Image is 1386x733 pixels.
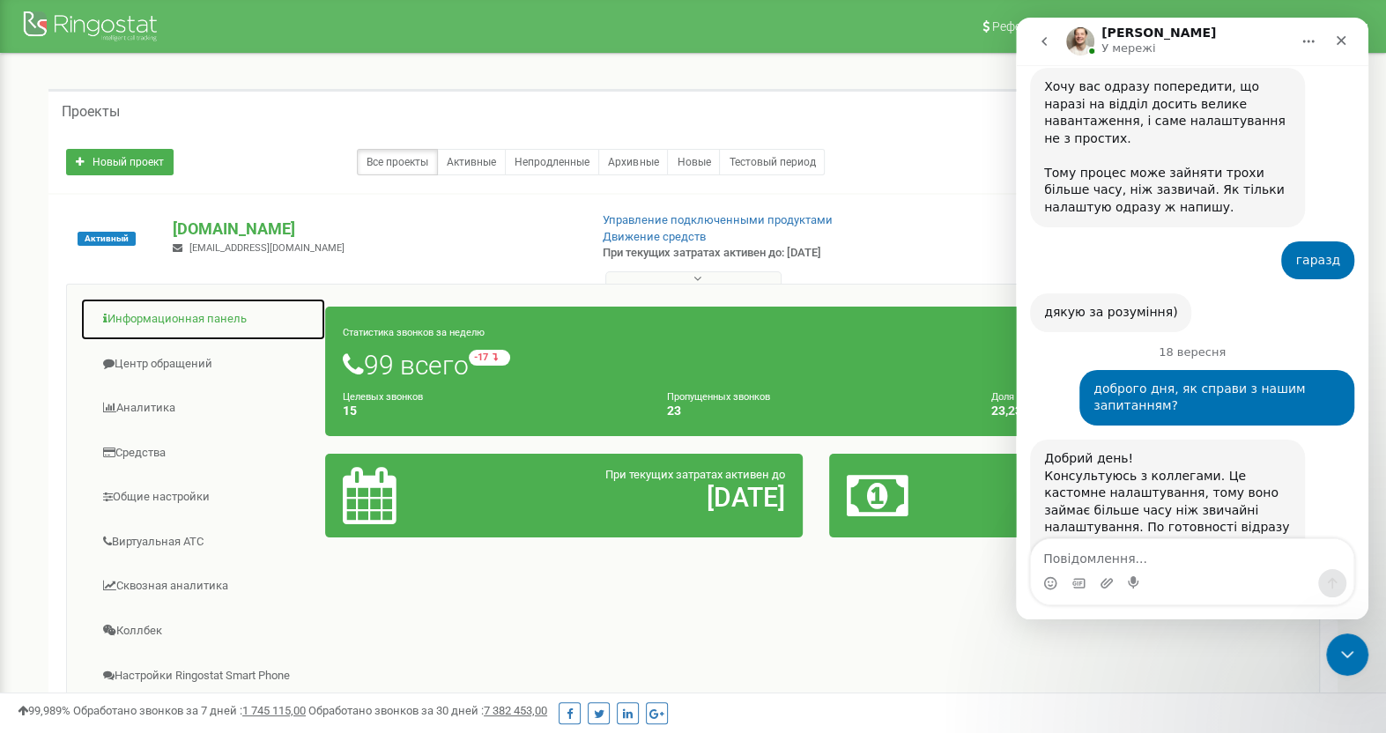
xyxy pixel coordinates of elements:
[1326,633,1368,676] iframe: Intercom live chat
[28,61,275,199] div: Хочу вас одразу попередити, що наразі на відділ досить велике навантаження, і саме налаштування н...
[27,559,41,573] button: Вибір емодзі
[505,149,599,175] a: Непродленные
[80,565,326,608] a: Сквозная аналитика
[14,329,338,352] div: 18 вересня
[14,422,338,561] div: Vladyslav каже…
[343,327,485,338] small: Статистика звонков за неделю
[990,404,1288,418] h4: 23,23 %
[602,213,832,226] a: Управление подключенными продуктами
[265,224,338,263] div: гаразд
[28,433,275,537] div: Добрий день! Консультуюсь з коллегами. Це кастомне налаштування, тому воно займає більше часу ніж...
[602,245,895,262] p: При текущих затратах активен до: [DATE]
[80,610,326,653] a: Коллбек
[14,276,175,315] div: дякую за розуміння)
[80,476,326,519] a: Общие настройки
[242,704,306,717] u: 1 745 115,00
[469,350,510,366] small: -17
[78,363,324,397] div: доброго дня, як справи з нашим запитанням?
[15,522,337,552] textarea: Повідомлення...
[605,468,785,481] span: При текущих затратах активен до
[80,387,326,430] a: Аналитика
[484,704,547,717] u: 7 382 453,00
[14,50,289,210] div: Хочу вас одразу попередити, що наразі на відділ досить велике навантаження, і саме налаштування н...
[437,149,506,175] a: Активные
[992,19,1138,33] span: Реферальная программа
[719,149,825,175] a: Тестовый период
[308,704,547,717] span: Обработано звонков за 30 дней :
[343,391,423,403] small: Целевых звонков
[80,432,326,475] a: Средства
[28,286,161,304] div: дякую за розуміння)
[667,149,720,175] a: Новые
[343,350,1288,380] h1: 99 всего
[357,149,438,175] a: Все проекты
[14,276,338,329] div: Vladyslav каже…
[173,218,573,241] p: [DOMAIN_NAME]
[990,391,1117,403] small: Доля пропущенных звонков
[189,242,345,254] span: [EMAIL_ADDRESS][DOMAIN_NAME]
[602,230,705,243] a: Движение средств
[598,149,668,175] a: Архивные
[84,559,98,573] button: Завантажити вкладений файл
[667,404,965,418] h4: 23
[14,224,338,277] div: Viktoriia каже…
[80,343,326,386] a: Центр обращений
[1003,483,1288,512] h2: 930,37 $
[56,559,70,573] button: вибір GIF-файлів
[14,352,338,422] div: Viktoriia каже…
[343,404,641,418] h4: 15
[14,422,289,547] div: Добрий день!Консультуюсь з коллегами. Це кастомне налаштування, тому воно займає більше часу ніж ...
[18,704,70,717] span: 99,989%
[499,483,784,512] h2: [DATE]
[62,104,120,120] h5: Проекты
[14,50,338,224] div: Vladyslav каже…
[112,559,126,573] button: Start recording
[73,704,306,717] span: Обработано звонков за 7 дней :
[279,234,324,252] div: гаразд
[63,352,338,408] div: доброго дня, як справи з нашим запитанням?
[66,149,174,175] a: Новый проект
[1016,18,1368,619] iframe: Intercom live chat
[80,298,326,341] a: Информационная панель
[80,521,326,564] a: Виртуальная АТС
[80,655,326,698] a: Настройки Ringostat Smart Phone
[667,391,770,403] small: Пропущенных звонков
[78,232,136,246] span: Активный
[302,552,330,580] button: Надіслати повідомлення…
